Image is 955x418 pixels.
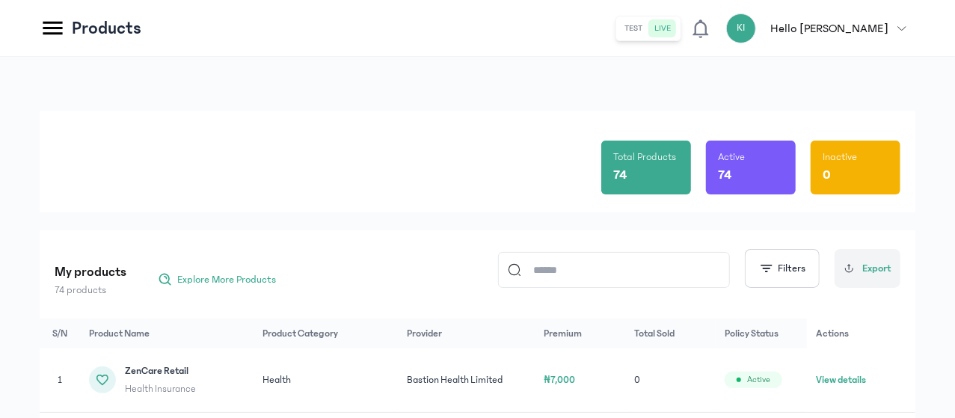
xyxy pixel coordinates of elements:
th: Actions [807,319,915,348]
span: 0 [634,375,640,385]
td: Bastion Health Limited [398,348,535,412]
span: Explore More Products [177,272,276,287]
p: 74 [718,165,731,185]
div: KI [726,13,756,43]
button: View details [816,372,866,387]
p: 74 [613,165,627,185]
p: Total Products [613,150,676,165]
span: ₦7,000 [544,375,576,385]
th: Premium [535,319,626,348]
p: 0 [823,165,831,185]
p: Hello [PERSON_NAME] [771,19,888,37]
th: S/N [40,319,80,348]
span: ZenCare Retail [125,363,196,378]
button: test [619,19,649,37]
th: Total Sold [625,319,716,348]
th: Product Category [254,319,398,348]
span: 1 [58,375,62,385]
button: Filters [745,249,820,288]
td: Health [254,348,398,412]
button: live [649,19,678,37]
th: Product Name [80,319,254,348]
button: Explore More Products [150,268,283,292]
p: Products [72,16,141,40]
th: Provider [398,319,535,348]
p: Inactive [823,150,857,165]
p: My products [55,262,126,283]
span: Export [862,261,891,277]
span: Active [747,374,770,386]
span: Health Insurance [125,381,196,396]
button: Export [835,249,900,288]
button: KIHello [PERSON_NAME] [726,13,915,43]
p: Active [718,150,745,165]
th: Policy Status [716,319,807,348]
p: 74 products [55,283,126,298]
